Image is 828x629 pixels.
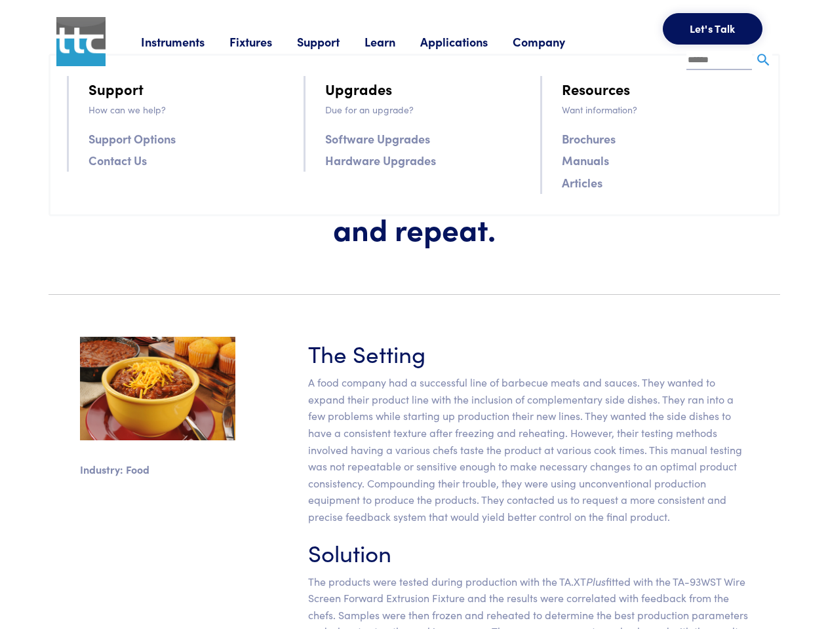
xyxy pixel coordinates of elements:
a: Support [89,77,144,100]
p: Want information? [562,102,761,117]
a: Brochures [562,129,616,148]
a: Manuals [562,151,609,170]
a: Fixtures [229,33,297,50]
a: Contact Us [89,151,147,170]
a: Hardware Upgrades [325,151,436,170]
img: ttc_logo_1x1_v1.0.png [56,17,106,66]
h1: Freeze, reheat, test, and repeat. [251,172,578,247]
h3: The Setting [308,337,749,369]
a: Support [297,33,365,50]
a: Applications [420,33,513,50]
a: Upgrades [325,77,392,100]
p: A food company had a successful line of barbecue meats and sauces. They wanted to expand their pr... [308,374,749,525]
p: How can we help? [89,102,288,117]
em: Plus [586,574,606,588]
a: Articles [562,173,602,192]
a: Software Upgrades [325,129,430,148]
h3: Solution [308,536,749,568]
button: Let's Talk [663,13,762,45]
img: sidedishes.jpg [80,337,235,440]
p: Industry: Food [80,461,235,478]
p: Due for an upgrade? [325,102,524,117]
a: Learn [365,33,420,50]
a: Support Options [89,129,176,148]
a: Instruments [141,33,229,50]
a: Company [513,33,590,50]
a: Resources [562,77,630,100]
